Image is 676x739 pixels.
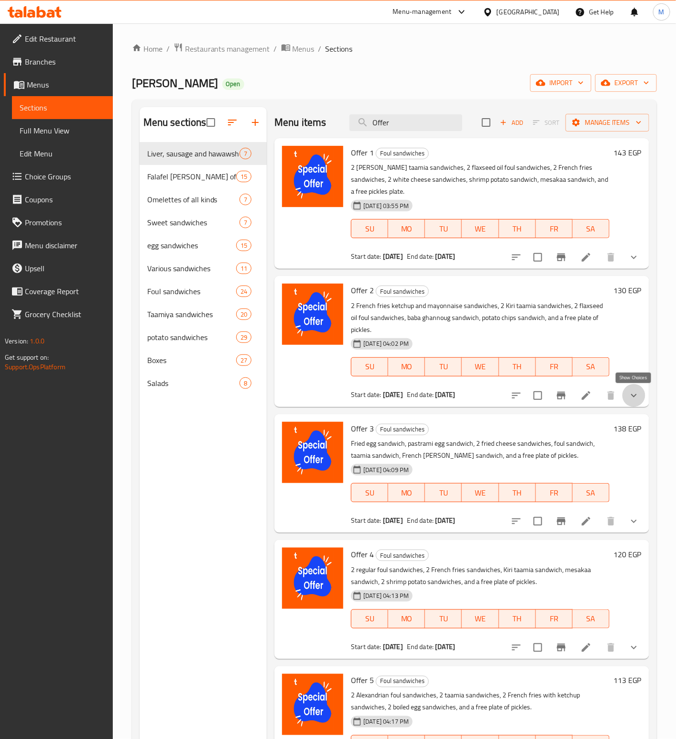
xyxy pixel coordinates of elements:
button: TU [425,609,462,629]
button: Branch-specific-item [550,636,573,659]
svg: Show Choices [628,642,640,653]
button: Branch-specific-item [550,510,573,533]
span: Get support on: [5,351,49,364]
div: items [236,263,251,274]
button: WE [462,219,499,238]
a: Grocery Checklist [4,303,113,326]
span: Grocery Checklist [25,309,105,320]
span: TH [503,360,532,374]
span: 24 [237,287,251,296]
span: Taamiya sandwiches [147,309,236,320]
b: [DATE] [383,388,403,401]
button: delete [600,246,622,269]
span: WE [466,612,495,626]
span: End date: [407,250,434,263]
h2: Menu sections [143,115,207,130]
div: items [240,148,251,159]
span: Choice Groups [25,171,105,182]
span: Select to update [528,386,548,406]
span: MO [392,612,421,626]
div: Open [222,78,244,90]
div: potato sandwiches29 [140,326,267,349]
span: TU [429,222,458,236]
b: [DATE] [383,250,403,263]
span: Edit Menu [20,148,105,159]
span: Start date: [351,388,382,401]
button: FR [536,609,573,629]
span: WE [466,486,495,500]
span: SU [355,222,384,236]
span: MO [392,360,421,374]
span: [PERSON_NAME] [132,72,218,94]
b: [DATE] [435,640,455,653]
a: Menu disclaimer [4,234,113,257]
span: Sections [326,43,353,55]
button: WE [462,357,499,376]
span: egg sandwiches [147,240,236,251]
button: FR [536,483,573,502]
span: Foul sandwiches [376,148,428,159]
span: Open [222,80,244,88]
span: Foul sandwiches [376,424,428,435]
span: Full Menu View [20,125,105,136]
span: Manage items [573,117,642,129]
img: Offer 2 [282,284,343,345]
button: SA [573,483,610,502]
span: Foul sandwiches [376,676,428,687]
span: TH [503,486,532,500]
span: Offer 5 [351,673,374,688]
button: show more [622,246,645,269]
a: Upsell [4,257,113,280]
b: [DATE] [383,640,403,653]
span: TU [429,360,458,374]
span: Foul sandwiches [147,286,236,297]
h6: 130 EGP [613,284,642,297]
span: SU [355,360,384,374]
button: delete [600,636,622,659]
span: End date: [407,388,434,401]
div: egg sandwiches15 [140,234,267,257]
button: TU [425,357,462,376]
a: Choice Groups [4,165,113,188]
button: TH [499,609,536,629]
span: [DATE] 04:02 PM [360,339,413,348]
button: SA [573,357,610,376]
div: Falafel [PERSON_NAME] of all kinds15 [140,165,267,188]
a: Full Menu View [12,119,113,142]
span: import [538,77,584,89]
span: TU [429,486,458,500]
span: Select section first [527,115,566,130]
svg: Show Choices [628,516,640,527]
span: 1.0.0 [30,335,44,347]
span: Add item [496,115,527,130]
span: SU [355,612,384,626]
span: Sort sections [221,111,244,134]
h6: 113 EGP [613,674,642,687]
button: show more [622,384,645,407]
div: [GEOGRAPHIC_DATA] [497,7,560,17]
div: Omelettes of all kinds7 [140,188,267,211]
span: Select section [476,112,496,132]
a: Menus [281,43,315,55]
span: 15 [237,172,251,181]
b: [DATE] [435,250,455,263]
button: sort-choices [505,384,528,407]
div: Menu-management [393,6,452,18]
a: Menus [4,73,113,96]
span: Various sandwiches [147,263,236,274]
button: import [530,74,591,92]
span: M [659,7,665,17]
div: Salads [147,377,240,389]
div: Falafel Patty of all kinds [147,171,236,182]
span: 8 [240,379,251,388]
span: Menu disclaimer [25,240,105,251]
button: TU [425,483,462,502]
button: FR [536,357,573,376]
button: Add section [244,111,267,134]
button: sort-choices [505,246,528,269]
div: items [240,377,251,389]
p: 2 regular foul sandwiches, 2 French fries sandwiches, Kiri taamia sandwich, mesakaa sandwich, 2 s... [351,564,610,588]
a: Sections [12,96,113,119]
